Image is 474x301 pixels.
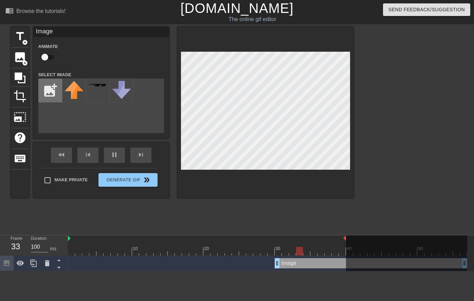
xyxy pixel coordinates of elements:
[204,245,210,252] div: 20
[101,176,154,184] span: Generate Gif
[55,177,88,183] span: Make Private
[38,71,72,78] label: Select Image
[22,39,28,45] span: add_circle
[14,131,26,144] span: help
[14,111,26,123] span: photo_size_select_large
[57,151,66,159] span: fast_rewind
[275,245,281,252] div: 30
[65,81,84,99] img: upvote.png
[137,151,145,159] span: skip_next
[5,6,14,15] span: menu_book
[22,60,28,66] span: add_circle
[14,90,26,103] span: crop
[33,27,169,37] div: Image
[50,245,56,252] div: ms
[112,81,131,99] img: downvote.png
[343,235,346,241] img: bound-end.png
[14,30,26,43] span: title
[143,176,151,184] span: double_arrow
[180,1,293,16] a: [DOMAIN_NAME]
[31,237,47,241] label: Duration
[98,173,157,187] button: Generate Gif
[161,15,343,23] div: The online gif editor
[274,260,280,267] span: drag_handle
[14,51,26,64] span: image
[14,152,26,165] span: keyboard
[88,83,107,87] img: deal-with-it.png
[84,151,92,159] span: skip_previous
[38,43,58,50] label: Animate
[16,8,66,14] div: Browse the tutorials!
[388,5,465,14] span: Send Feedback/Suggestion
[5,235,26,255] div: Frame
[110,151,118,159] span: pause
[5,6,66,17] a: Browse the tutorials!
[11,240,21,253] div: 33
[133,245,139,252] div: 10
[383,3,470,16] button: Send Feedback/Suggestion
